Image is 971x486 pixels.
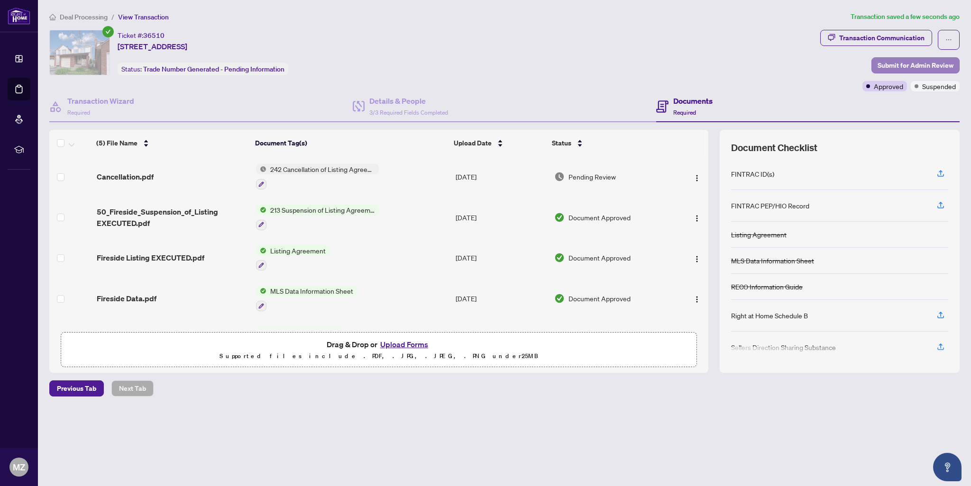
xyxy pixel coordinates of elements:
[689,169,705,184] button: Logo
[97,206,248,229] span: 50_Fireside_Suspension_of_Listing EXECUTED.pdf
[922,81,956,91] span: Suspended
[96,138,137,148] span: (5) File Name
[266,286,357,296] span: MLS Data Information Sheet
[450,130,548,156] th: Upload Date
[839,30,925,45] div: Transaction Communication
[554,212,565,223] img: Document Status
[266,245,330,256] span: Listing Agreement
[327,338,431,351] span: Drag & Drop or
[878,58,953,73] span: Submit for Admin Review
[851,11,960,22] article: Transaction saved a few seconds ago
[820,30,932,46] button: Transaction Communication
[554,293,565,304] img: Document Status
[689,250,705,265] button: Logo
[256,286,266,296] img: Status Icon
[97,252,204,263] span: Fireside Listing EXECUTED.pdf
[454,138,492,148] span: Upload Date
[266,164,379,174] span: 242 Cancellation of Listing Agreement - Authority to Offer for Sale
[256,205,266,215] img: Status Icon
[452,319,550,360] td: [DATE]
[673,95,713,107] h4: Documents
[731,200,809,211] div: FINTRAC PEP/HIO Record
[256,326,266,337] img: Status Icon
[256,164,379,189] button: Status Icon242 Cancellation of Listing Agreement - Authority to Offer for Sale
[256,326,346,352] button: Status IconRECO Information Guide
[97,171,154,182] span: Cancellation.pdf
[689,291,705,306] button: Logo
[369,109,448,116] span: 3/3 Required Fields Completed
[49,380,104,396] button: Previous Tab
[731,310,808,321] div: Right at Home Schedule B
[97,293,156,304] span: Fireside Data.pdf
[67,95,134,107] h4: Transaction Wizard
[251,130,450,156] th: Document Tag(s)
[568,212,631,223] span: Document Approved
[8,7,30,25] img: logo
[731,229,787,240] div: Listing Agreement
[256,245,330,271] button: Status IconListing Agreement
[266,326,346,337] span: RECO Information Guide
[731,255,814,266] div: MLS Data Information Sheet
[693,255,701,263] img: Logo
[143,31,165,40] span: 36510
[118,13,169,21] span: View Transaction
[256,245,266,256] img: Status Icon
[452,238,550,279] td: [DATE]
[731,169,774,179] div: FINTRAC ID(s)
[13,460,25,474] span: MZ
[49,14,56,20] span: home
[689,210,705,225] button: Logo
[377,338,431,351] button: Upload Forms
[67,351,691,362] p: Supported files include .PDF, .JPG, .JPEG, .PNG under 25 MB
[452,197,550,238] td: [DATE]
[67,109,90,116] span: Required
[452,278,550,319] td: [DATE]
[256,164,266,174] img: Status Icon
[933,453,962,481] button: Open asap
[111,380,154,396] button: Next Tab
[945,36,952,43] span: ellipsis
[118,41,187,52] span: [STREET_ADDRESS]
[874,81,903,91] span: Approved
[61,333,696,368] span: Drag & Drop orUpload FormsSupported files include .PDF, .JPG, .JPEG, .PNG under25MB
[693,174,701,182] img: Logo
[548,130,671,156] th: Status
[50,30,110,75] img: IMG-X12173729_1.jpg
[118,63,288,75] div: Status:
[554,171,565,182] img: Document Status
[731,342,836,352] div: Sellers Direction Sharing Substance
[452,156,550,197] td: [DATE]
[693,296,701,303] img: Logo
[554,252,565,263] img: Document Status
[568,171,616,182] span: Pending Review
[369,95,448,107] h4: Details & People
[266,205,379,215] span: 213 Suspension of Listing Agreement - Authority to Offer for Lease
[256,205,379,230] button: Status Icon213 Suspension of Listing Agreement - Authority to Offer for Lease
[552,138,571,148] span: Status
[731,141,817,154] span: Document Checklist
[102,26,114,37] span: check-circle
[568,293,631,304] span: Document Approved
[871,57,960,73] button: Submit for Admin Review
[256,286,357,311] button: Status IconMLS Data Information Sheet
[60,13,108,21] span: Deal Processing
[92,130,251,156] th: (5) File Name
[143,65,284,73] span: Trade Number Generated - Pending Information
[693,215,701,222] img: Logo
[57,381,96,396] span: Previous Tab
[111,11,114,22] li: /
[731,281,803,292] div: RECO Information Guide
[568,252,631,263] span: Document Approved
[673,109,696,116] span: Required
[118,30,165,41] div: Ticket #:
